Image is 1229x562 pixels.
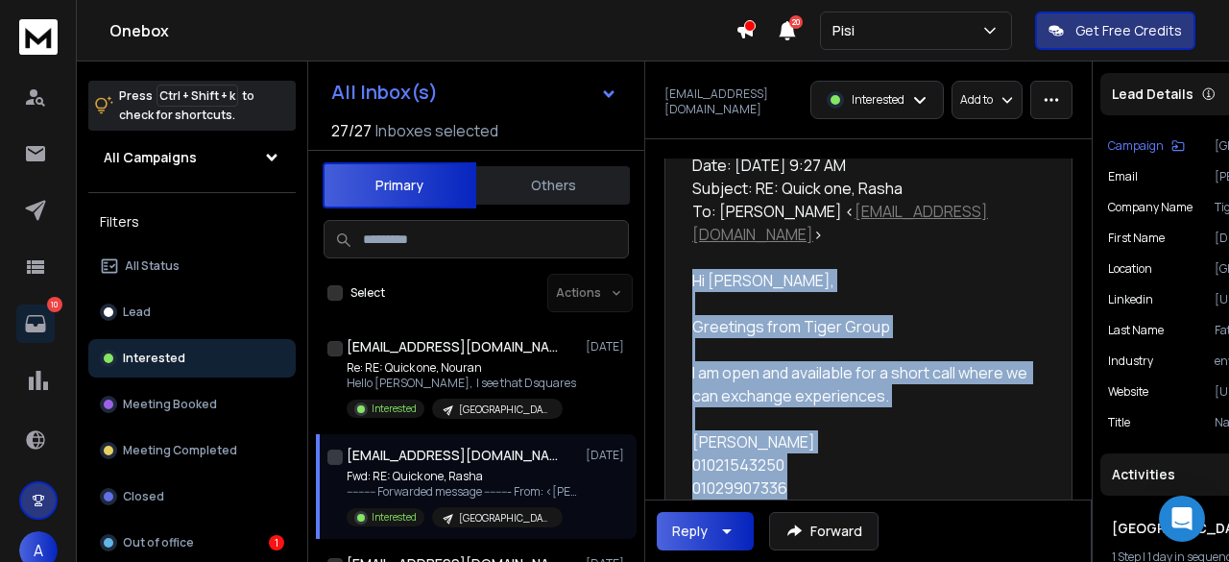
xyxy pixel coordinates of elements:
[88,477,296,516] button: Closed
[123,305,151,320] p: Lead
[123,489,164,504] p: Closed
[123,351,185,366] p: Interested
[347,446,558,465] h1: [EMAIL_ADDRESS][DOMAIN_NAME]
[123,535,194,550] p: Out of office
[88,247,296,285] button: All Status
[789,15,803,29] span: 20
[1075,21,1182,40] p: Get Free Credits
[586,448,629,463] p: [DATE]
[331,119,372,142] span: 27 / 27
[109,19,735,42] h1: Onebox
[331,83,438,102] h1: All Inbox(s)
[769,512,879,550] button: Forward
[692,430,1029,453] div: [PERSON_NAME]
[1108,231,1165,246] p: First Name
[692,315,1029,338] div: Greetings from Tiger Group
[316,73,633,111] button: All Inbox(s)
[347,376,576,391] p: Hello [PERSON_NAME], I see that Dsquares
[1112,85,1193,104] p: Lead Details
[88,208,296,235] h3: Filters
[1108,384,1148,400] p: website
[323,162,476,208] button: Primary
[88,385,296,424] button: Meeting Booked
[459,511,551,525] p: [GEOGRAPHIC_DATA]
[832,21,862,40] p: Pisi
[960,92,993,108] p: Add to
[692,476,1029,500] div: 01029907336
[692,269,1029,292] div: Hi [PERSON_NAME],
[347,469,577,484] p: Fwd: RE: Quick one, Rasha
[1108,138,1185,154] button: Campaign
[664,86,799,117] p: [EMAIL_ADDRESS][DOMAIN_NAME]
[586,339,629,354] p: [DATE]
[269,535,284,550] div: 1
[657,512,754,550] button: Reply
[1108,354,1153,369] p: industry
[16,305,55,343] a: 10
[692,200,1029,246] div: To: [PERSON_NAME] < >
[347,360,576,376] p: Re: RE: Quick one, Nouran
[375,119,498,142] h3: Inboxes selected
[125,258,180,274] p: All Status
[1108,323,1164,338] p: Last Name
[372,402,417,416] p: Interested
[19,19,58,55] img: logo
[1159,496,1205,542] div: Open Intercom Messenger
[1035,12,1195,50] button: Get Free Credits
[123,443,237,458] p: Meeting Completed
[88,339,296,378] button: Interested
[88,293,296,331] button: Lead
[1108,415,1130,430] p: title
[1108,261,1152,277] p: location
[1108,138,1164,154] p: Campaign
[88,138,296,177] button: All Campaigns
[476,164,630,207] button: Others
[852,92,904,108] p: Interested
[692,453,1029,476] div: 01021543250
[372,510,417,525] p: Interested
[1108,200,1193,215] p: Company Name
[88,524,296,562] button: Out of office1
[88,431,296,470] button: Meeting Completed
[123,397,217,412] p: Meeting Booked
[692,177,1029,200] div: Subject: RE: Quick one, Rasha
[47,297,62,312] p: 10
[672,522,708,541] div: Reply
[459,403,551,417] p: [GEOGRAPHIC_DATA]
[350,285,385,301] label: Select
[347,337,558,356] h1: [EMAIL_ADDRESS][DOMAIN_NAME]
[119,86,254,125] p: Press to check for shortcuts.
[347,484,577,500] p: ---------- Forwarded message --------- From: <[PERSON_NAME][EMAIL_ADDRESS][DOMAIN_NAME]
[157,85,238,107] span: Ctrl + Shift + k
[1108,169,1138,184] p: Email
[692,154,1029,177] div: Date: [DATE] 9:27 AM
[1108,292,1153,307] p: linkedin
[104,148,197,167] h1: All Campaigns
[692,361,1029,407] div: I am open and available for a short call where we can exchange experiences.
